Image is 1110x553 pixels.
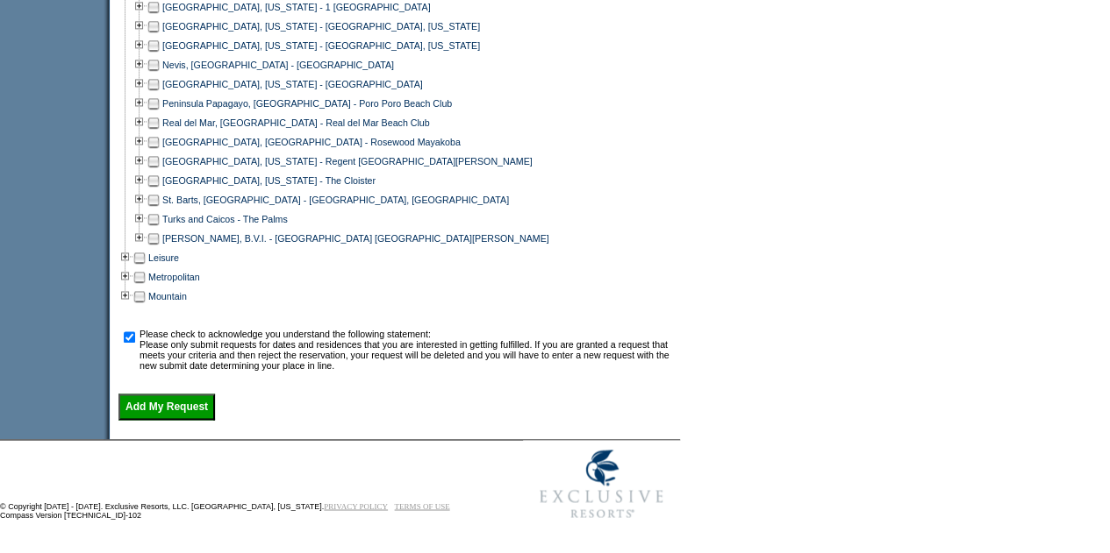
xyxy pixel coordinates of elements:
[140,329,674,371] td: Please check to acknowledge you understand the following statement: Please only submit requests f...
[395,501,450,510] a: TERMS OF USE
[118,393,215,420] input: Add My Request
[162,79,423,89] a: [GEOGRAPHIC_DATA], [US_STATE] - [GEOGRAPHIC_DATA]
[162,2,431,12] a: [GEOGRAPHIC_DATA], [US_STATE] - 1 [GEOGRAPHIC_DATA]
[162,175,376,186] a: [GEOGRAPHIC_DATA], [US_STATE] - The Cloister
[523,440,680,528] img: Exclusive Resorts
[162,21,480,32] a: [GEOGRAPHIC_DATA], [US_STATE] - [GEOGRAPHIC_DATA], [US_STATE]
[162,98,452,109] a: Peninsula Papagayo, [GEOGRAPHIC_DATA] - Poro Poro Beach Club
[324,501,388,510] a: PRIVACY POLICY
[162,195,509,205] a: St. Barts, [GEOGRAPHIC_DATA] - [GEOGRAPHIC_DATA], [GEOGRAPHIC_DATA]
[162,60,394,70] a: Nevis, [GEOGRAPHIC_DATA] - [GEOGRAPHIC_DATA]
[162,156,533,167] a: [GEOGRAPHIC_DATA], [US_STATE] - Regent [GEOGRAPHIC_DATA][PERSON_NAME]
[162,40,480,51] a: [GEOGRAPHIC_DATA], [US_STATE] - [GEOGRAPHIC_DATA], [US_STATE]
[162,233,549,244] a: [PERSON_NAME], B.V.I. - [GEOGRAPHIC_DATA] [GEOGRAPHIC_DATA][PERSON_NAME]
[162,137,461,147] a: [GEOGRAPHIC_DATA], [GEOGRAPHIC_DATA] - Rosewood Mayakoba
[148,252,179,263] a: Leisure
[148,291,187,301] a: Mountain
[148,272,200,282] a: Metropolitan
[162,214,288,224] a: Turks and Caicos - The Palms
[162,117,430,128] a: Real del Mar, [GEOGRAPHIC_DATA] - Real del Mar Beach Club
